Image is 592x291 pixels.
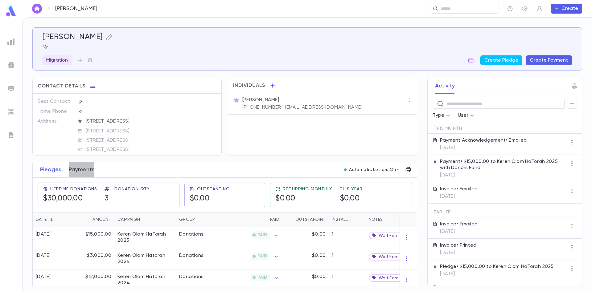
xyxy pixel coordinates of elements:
[7,108,15,115] img: imports_grey.530a8a0e642e233f2baf0ef88e8c9fcb.svg
[440,145,527,151] p: [DATE]
[434,210,451,215] span: Earlier
[38,107,73,116] p: Home Phone
[197,187,230,192] span: Outstanding
[440,228,478,235] p: [DATE]
[179,274,204,280] div: Donations
[43,44,572,51] p: Mr.
[117,212,140,227] div: Campaign
[366,212,443,227] div: Notes
[312,231,326,237] p: $0.00
[36,212,47,227] div: Date
[190,194,210,203] h5: $0.00
[242,104,362,111] p: [PHONE_NUMBER], [EMAIL_ADDRESS][DOMAIN_NAME]
[69,162,94,177] button: Payments
[349,167,396,172] p: Automatic Letters On
[353,215,363,224] button: Sort
[55,5,97,12] p: [PERSON_NAME]
[114,187,150,192] span: Donation Qty
[83,215,92,224] button: Sort
[255,254,269,259] span: PAID
[74,227,114,248] div: $15,000.00
[36,231,51,237] div: [DATE]
[176,212,222,227] div: Group
[117,274,173,286] div: Keren Olam Hatorah 2024
[379,254,419,259] span: Wolf Family Pledge
[458,110,476,122] div: User
[332,212,353,227] div: Installments
[440,137,527,143] p: Payment Acknowledgement • Emailed
[275,194,295,203] h5: $0.00
[5,5,17,17] img: logo
[33,212,74,227] div: Date
[117,231,173,244] div: Keren Olam HaTorah 2025
[7,38,15,45] img: reports_grey.c525e4749d1bce6a11f5fe2a8de1b229.svg
[83,128,217,134] span: [STREET_ADDRESS]
[283,187,332,192] span: Recurring Monthly
[440,264,553,270] p: Pledge • $15,000.00 to Keren Olam HaTorah 2025
[114,212,176,227] div: Campaign
[83,137,217,143] span: [STREET_ADDRESS]
[38,97,73,107] p: Best Contact
[369,212,383,227] div: Notes
[379,233,419,238] span: Wolf Family Pledge
[222,212,282,227] div: Paid
[195,215,205,224] button: Sort
[255,275,269,280] span: PAID
[440,186,478,192] p: Invoice • Emailed
[440,285,527,291] p: Payment Acknowledgement • Emailed
[342,165,403,174] button: Automatic Letters On
[92,212,111,227] div: Amount
[242,97,279,103] p: [PERSON_NAME]
[46,57,68,63] p: Migration
[440,221,478,227] p: Invoice • Emailed
[50,187,97,192] span: Lifetime Donations
[74,248,114,269] div: $3,000.00
[83,147,217,153] span: [STREET_ADDRESS]
[38,83,85,89] span: Contact Details
[329,248,366,269] div: 1
[295,212,326,227] div: Outstanding
[329,269,366,291] div: 1
[440,159,567,171] p: Payment • $15,000.00 to Keren Olam HaTorah 2025 with Donors Fund
[33,6,41,11] img: home_white.a664292cf8c1dea59945f0da9f25487c.svg
[270,212,279,227] div: Paid
[179,231,204,237] div: Donations
[282,212,329,227] div: Outstanding
[551,4,582,14] button: Create
[36,274,51,280] div: [DATE]
[286,215,295,224] button: Sort
[440,172,567,178] p: [DATE]
[440,193,478,200] p: [DATE]
[329,227,366,248] div: 1
[440,250,476,256] p: [DATE]
[433,110,452,122] div: Type
[83,118,217,124] span: [STREET_ADDRESS]
[329,212,366,227] div: Installments
[74,269,114,291] div: $12,000.00
[47,215,56,224] button: Sort
[40,162,61,177] button: Pledges
[38,116,73,126] p: Address
[433,113,444,118] span: Type
[440,242,476,249] p: Invoice • Printed
[340,194,360,203] h5: $0.00
[255,232,269,237] span: PAID
[233,83,265,89] span: Individuals
[74,212,114,227] div: Amount
[312,274,326,280] p: $0.00
[340,187,363,192] span: This Year
[7,61,15,69] img: campaigns_grey.99e729a5f7ee94e3726e6486bddda8f1.svg
[379,276,419,281] span: Wolf Family Pledge
[435,78,455,94] button: Activity
[105,194,109,203] h5: 3
[7,131,15,139] img: letters_grey.7941b92b52307dd3b8a917253454ce1c.svg
[36,253,51,259] div: [DATE]
[179,253,204,259] div: Donations
[117,253,173,265] div: Keren Olam Hatorah 2024
[140,215,150,224] button: Sort
[43,33,103,42] h5: [PERSON_NAME]
[260,215,270,224] button: Sort
[7,85,15,92] img: batches_grey.339ca447c9d9533ef1741baa751efc33.svg
[312,253,326,259] p: $0.00
[440,271,553,277] p: [DATE]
